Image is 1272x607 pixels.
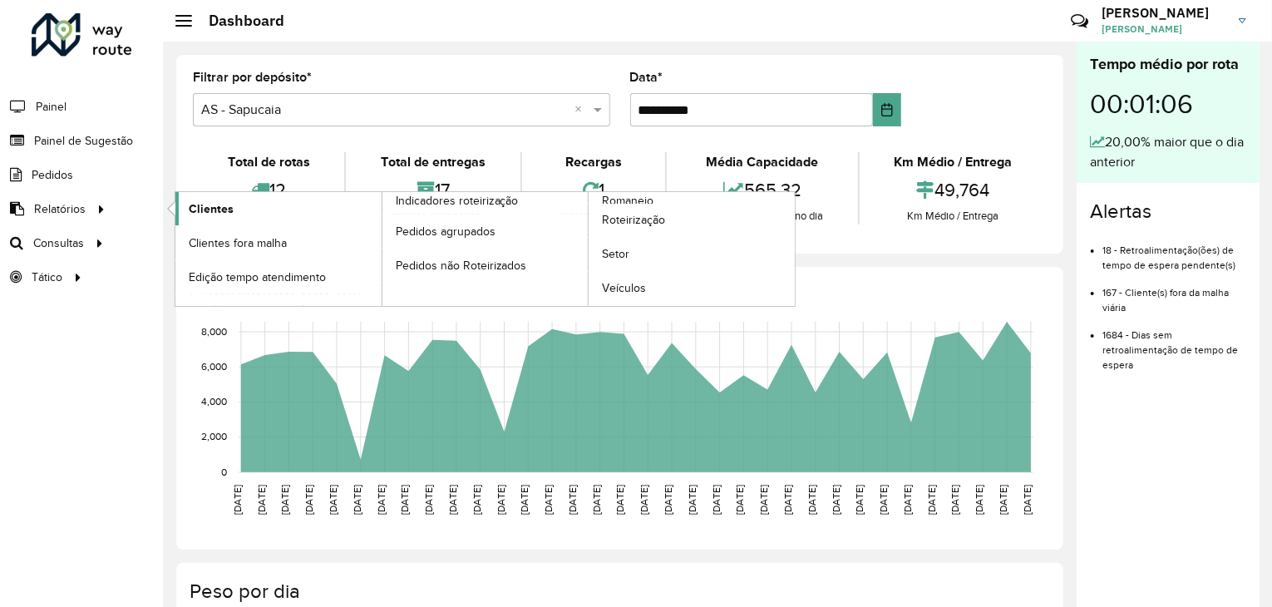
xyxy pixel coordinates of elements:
div: Km Médio / Entrega [864,208,1043,225]
a: Setor [589,238,795,271]
text: 0 [221,466,227,477]
text: [DATE] [376,485,387,515]
h3: [PERSON_NAME] [1102,5,1226,21]
li: 18 - Retroalimentação(ões) de tempo de espera pendente(s) [1102,230,1246,273]
div: 00:01:06 [1090,76,1246,132]
text: [DATE] [328,485,338,515]
a: Pedidos agrupados [382,215,589,248]
text: [DATE] [399,485,410,515]
a: Edição tempo atendimento [175,260,382,294]
label: Filtrar por depósito [193,67,312,87]
text: 8,000 [201,326,227,337]
span: Pedidos não Roteirizados [396,257,527,274]
text: [DATE] [1022,485,1033,515]
text: [DATE] [232,485,243,515]
text: [DATE] [279,485,290,515]
text: [DATE] [758,485,769,515]
text: [DATE] [878,485,889,515]
li: 1684 - Dias sem retroalimentação de tempo de espera [1102,315,1246,373]
span: Relatórios [34,200,86,218]
a: Contato Rápido [1062,3,1097,39]
span: Pedidos agrupados [396,223,495,240]
text: 2,000 [201,432,227,442]
div: Tempo médio por rota [1090,53,1246,76]
a: Clientes [175,192,382,225]
text: [DATE] [855,485,865,515]
div: 1 [526,172,661,208]
text: [DATE] [567,485,578,515]
span: Painel de Sugestão [34,132,133,150]
span: Clear all [575,100,589,120]
text: [DATE] [950,485,961,515]
text: [DATE] [735,485,746,515]
span: Setor [602,245,629,263]
text: [DATE] [543,485,554,515]
text: [DATE] [782,485,793,515]
div: 20,00% maior que o dia anterior [1090,132,1246,172]
text: [DATE] [519,485,530,515]
text: [DATE] [806,485,817,515]
text: [DATE] [998,485,1008,515]
a: Romaneio [382,192,796,306]
span: Clientes fora malha [189,234,287,252]
text: [DATE] [663,485,673,515]
span: Tático [32,269,62,286]
div: 49,764 [864,172,1043,208]
text: [DATE] [256,485,267,515]
div: Média Capacidade [671,152,853,172]
a: Clientes fora malha [175,226,382,259]
text: [DATE] [615,485,626,515]
span: Clientes [189,200,234,218]
div: Total de entregas [350,152,515,172]
div: 12 [197,172,340,208]
div: Km Médio / Entrega [864,152,1043,172]
a: Roteirização [589,204,795,237]
text: [DATE] [447,485,458,515]
div: 17 [350,172,515,208]
text: 4,000 [201,397,227,407]
text: [DATE] [831,485,841,515]
text: [DATE] [711,485,722,515]
text: [DATE] [687,485,698,515]
text: [DATE] [974,485,985,515]
text: [DATE] [591,485,602,515]
span: Painel [36,98,67,116]
span: Pedidos [32,166,73,184]
span: Veículos [602,279,646,297]
text: [DATE] [926,485,937,515]
text: [DATE] [638,485,649,515]
a: Pedidos não Roteirizados [382,249,589,282]
div: Total de rotas [197,152,340,172]
text: [DATE] [303,485,314,515]
text: [DATE] [423,485,434,515]
button: Choose Date [873,93,901,126]
li: 167 - Cliente(s) fora da malha viária [1102,273,1246,315]
text: [DATE] [471,485,482,515]
h4: Peso por dia [190,580,1047,604]
text: [DATE] [902,485,913,515]
span: Consultas [33,234,84,252]
div: 565,32 [671,172,853,208]
text: 6,000 [201,361,227,372]
span: [PERSON_NAME] [1102,22,1226,37]
a: Veículos [589,272,795,305]
div: Recargas [526,152,661,172]
span: Indicadores roteirização [396,192,519,210]
span: Edição tempo atendimento [189,269,326,286]
text: [DATE] [495,485,506,515]
a: Indicadores roteirização [175,192,589,306]
h2: Dashboard [192,12,284,30]
text: [DATE] [352,485,362,515]
span: Romaneio [602,192,653,210]
span: Roteirização [602,211,665,229]
label: Data [630,67,663,87]
h4: Alertas [1090,200,1246,224]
